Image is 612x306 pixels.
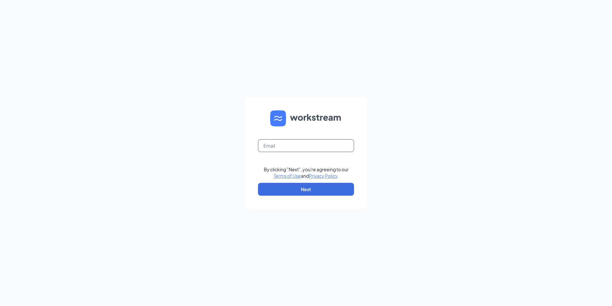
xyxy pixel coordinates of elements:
button: Next [258,183,354,196]
a: Terms of Use [274,173,301,179]
input: Email [258,139,354,152]
div: By clicking "Next", you're agreeing to our and . [264,166,349,179]
a: Privacy Policy [309,173,337,179]
img: WS logo and Workstream text [270,110,342,126]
